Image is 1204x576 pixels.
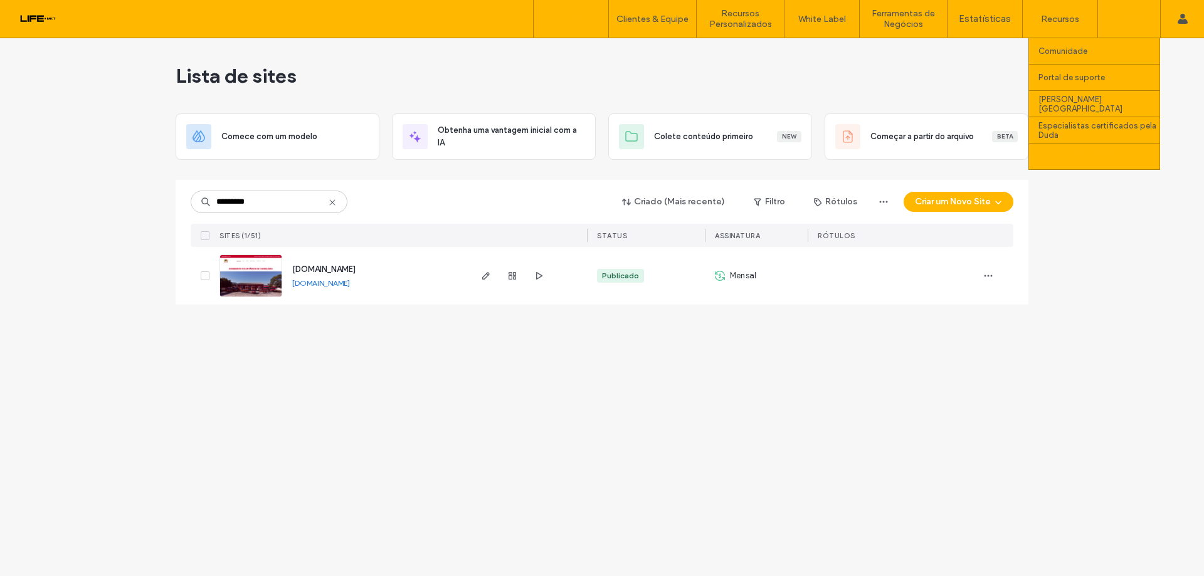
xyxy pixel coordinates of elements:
[392,113,596,160] div: Obtenha uma vantagem inicial com a IA
[616,14,689,24] label: Clientes & Equipe
[1038,91,1159,117] a: [PERSON_NAME][GEOGRAPHIC_DATA]
[818,231,855,240] span: Rótulos
[730,270,756,282] span: Mensal
[1038,95,1159,113] label: [PERSON_NAME][GEOGRAPHIC_DATA]
[870,130,974,143] span: Começar a partir do arquivo
[825,113,1028,160] div: Começar a partir do arquivoBeta
[608,113,812,160] div: Colete conteúdo primeiroNew
[438,124,585,149] span: Obtenha uma vantagem inicial com a IA
[1117,14,1141,24] label: Ajuda
[1038,46,1087,56] label: Comunidade
[715,231,760,240] span: Assinatura
[654,130,753,143] span: Colete conteúdo primeiro
[176,113,379,160] div: Comece com um modelo
[798,14,846,24] label: White Label
[904,192,1013,212] button: Criar um Novo Site
[28,9,60,20] span: Ajuda
[803,192,869,212] button: Rótulos
[611,192,736,212] button: Criado (Mais recente)
[176,63,297,88] span: Lista de sites
[1041,14,1079,24] label: Recursos
[602,270,639,281] div: Publicado
[860,8,947,29] label: Ferramentas de Negócios
[1038,147,1159,166] label: Entre em contato com o suporte
[292,264,356,274] a: [DOMAIN_NAME]
[1038,73,1105,82] label: Portal de suporte
[741,192,798,212] button: Filtro
[221,130,317,143] span: Comece com um modelo
[992,131,1018,142] div: Beta
[777,131,801,142] div: New
[219,231,261,240] span: Sites (1/51)
[959,13,1011,24] label: Estatísticas
[292,278,350,288] a: [DOMAIN_NAME]
[561,13,582,24] label: Sites
[697,8,784,29] label: Recursos Personalizados
[597,231,627,240] span: STATUS
[1038,121,1159,140] label: Especialistas certificados pela Duda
